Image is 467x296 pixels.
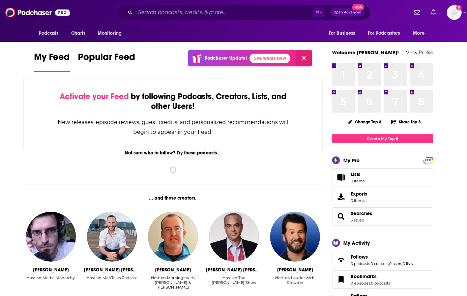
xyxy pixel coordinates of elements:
a: Exports [332,188,433,206]
a: Show notifications dropdown [411,7,423,18]
span: Logged in as jennarohl [447,5,462,20]
span: Lists [334,173,348,182]
a: My Feed [34,51,70,72]
span: Lists [351,171,364,177]
span: For Business [329,29,355,38]
button: open menu [324,27,364,40]
span: Bookmarks [332,270,433,289]
div: Host on The John Batchelor Show [206,275,262,290]
span: More [413,29,425,38]
img: Podchaser - Follow, Share and Rate Podcasts [5,6,70,19]
a: 0 podcasts [351,261,370,266]
span: Popular Feed [78,51,135,67]
span: Exports [334,192,348,202]
span: , [370,281,371,286]
span: Searches [332,207,433,226]
div: Host on ManTalks Podcast [87,275,137,280]
div: New releases, episode reviews, guest credits, and personalized recommendations will begin to appe... [57,117,289,137]
a: Searches [351,210,372,216]
button: Show profile menu [447,5,462,20]
div: Not sure who to follow? Try these podcasts... [23,150,323,156]
span: PRO [424,158,432,163]
div: My Pro [343,157,360,164]
a: See What's New [250,54,290,63]
button: open menu [93,27,130,40]
div: Search podcasts, credits, & more... [117,5,370,20]
img: John Calvin Batchelor [209,212,259,262]
button: Change Top 8 [344,118,386,126]
div: Steven Crowder [277,267,313,273]
span: Exports [351,191,367,197]
div: Host on ManTalks Podcast [87,275,137,290]
span: New [352,4,364,10]
div: Host on Louder with Crowder [267,275,323,285]
div: ... and these creators. [23,195,323,201]
span: , [388,261,389,266]
div: James Evan Pilato [33,267,69,273]
a: 0 episodes [351,281,370,286]
a: Create My Top 8 [332,134,433,143]
button: Open AdvancedNew [330,8,364,17]
a: James Evan Pilato [26,212,76,262]
a: 0 creators [371,261,388,266]
button: open menu [408,27,433,40]
a: Show notifications dropdown [428,7,439,18]
span: ⌘ K [313,8,325,17]
span: 0 items [351,179,364,183]
a: Welcome [PERSON_NAME]! [332,49,399,56]
div: Eli Savoie [155,267,191,273]
a: 0 users [389,261,402,266]
a: PRO [424,157,432,162]
input: Search podcasts, credits, & more... [135,7,313,18]
a: Follows [351,254,413,260]
div: Connor Beaton [84,267,140,273]
a: Bookmarks [334,275,348,284]
a: Popular Feed [78,51,135,72]
img: User Profile [447,5,462,20]
a: View Profile [406,49,433,56]
span: My Feed [34,51,70,67]
span: 0 items [351,198,367,203]
div: by following Podcasts, Creators, Lists, and other Users! [57,92,289,111]
div: Host on Mornings with [PERSON_NAME] & [PERSON_NAME] [145,275,201,290]
div: John Calvin Batchelor [206,267,262,273]
a: Bookmarks [351,273,390,279]
span: Lists [351,171,360,177]
button: open menu [34,27,67,40]
a: Lists [332,168,433,186]
div: Host on Media Monarchy [27,275,75,280]
p: Podchaser Update! [205,55,247,61]
div: Host on The [PERSON_NAME] Show [206,275,262,285]
div: Host on Mornings with Greg & Eli [145,275,201,290]
a: Charts [67,27,90,40]
img: Steven Crowder [270,212,320,262]
span: Open Advanced [333,11,361,14]
span: Follows [332,251,433,269]
a: 0 lists [403,261,413,266]
span: Bookmarks [351,273,377,279]
span: Charts [71,29,86,38]
button: Share Top 8 [391,115,421,128]
div: Host on Media Monarchy [27,275,75,290]
button: open menu [363,27,410,40]
svg: Add a profile image [456,5,462,10]
span: Monitoring [98,29,122,38]
span: For Podcasters [368,29,400,38]
span: Podcasts [39,29,59,38]
img: Connor Beaton [87,212,137,262]
a: 0 podcasts [371,281,390,286]
span: Activate your Feed [60,91,129,101]
a: Searches [334,212,348,221]
div: My Activity [343,240,370,246]
img: Eli Savoie [148,212,198,262]
a: 3 saved [351,218,364,223]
